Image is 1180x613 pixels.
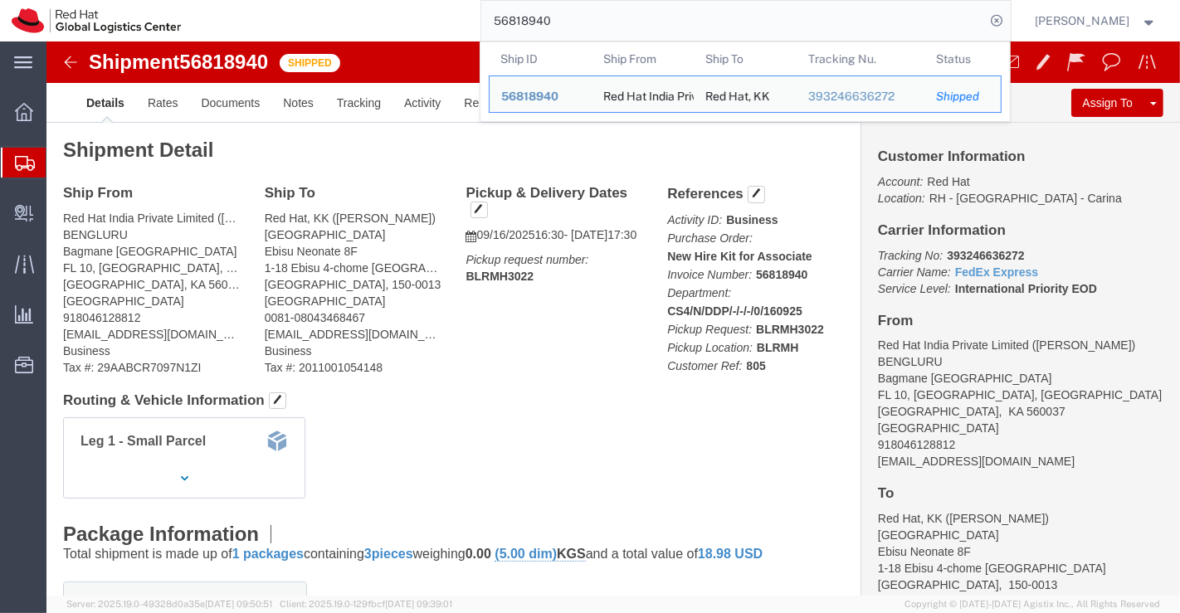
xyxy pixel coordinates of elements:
th: Ship To [694,42,797,75]
span: 56818940 [501,90,558,103]
img: logo [12,8,181,33]
th: Ship ID [489,42,592,75]
button: [PERSON_NAME] [1035,11,1158,31]
span: [DATE] 09:39:01 [385,599,452,609]
div: Red Hat, KK [705,76,770,112]
span: Client: 2025.19.0-129fbcf [280,599,452,609]
div: Red Hat India Private Limited [602,76,682,112]
div: 393246636272 [807,88,913,105]
table: Search Results [489,42,1010,121]
th: Ship From [591,42,694,75]
span: Server: 2025.19.0-49328d0a35e [66,599,272,609]
div: 56818940 [501,88,580,105]
span: [DATE] 09:50:51 [205,599,272,609]
th: Status [924,42,1002,75]
div: Shipped [936,88,989,105]
iframe: FS Legacy Container [46,41,1180,596]
span: Copyright © [DATE]-[DATE] Agistix Inc., All Rights Reserved [905,597,1160,611]
span: Sumitra Hansdah [1036,12,1130,30]
input: Search for shipment number, reference number [481,1,986,41]
th: Tracking Nu. [796,42,924,75]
